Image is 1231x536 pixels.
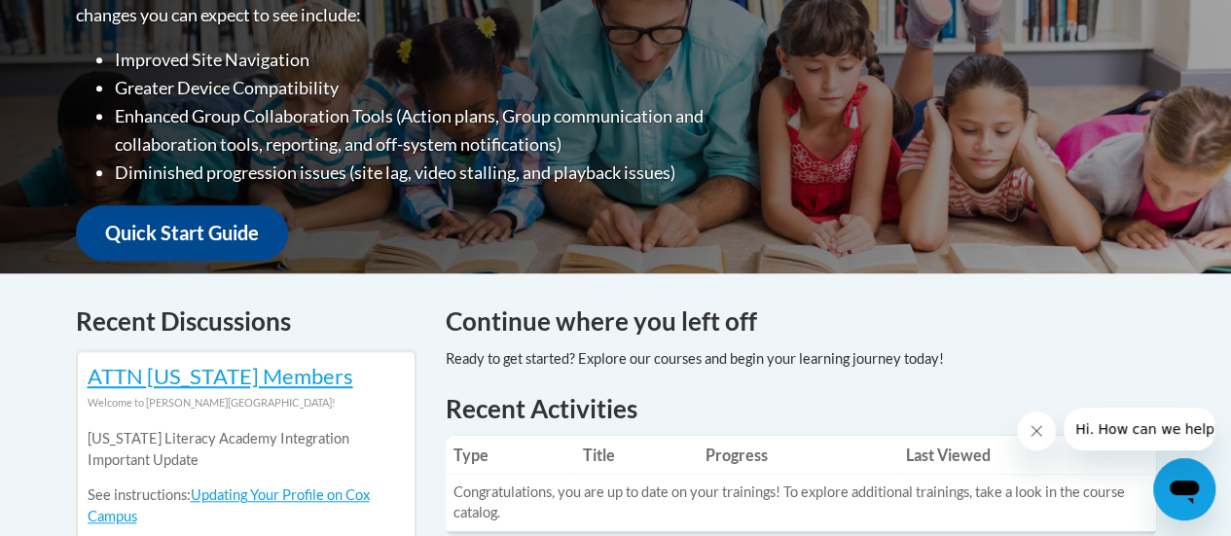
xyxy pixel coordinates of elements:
[1064,408,1215,450] iframe: Message from company
[446,303,1156,340] h4: Continue where you left off
[446,475,1156,531] td: Congratulations, you are up to date on your trainings! To explore additional trainings, take a lo...
[115,102,781,159] li: Enhanced Group Collaboration Tools (Action plans, Group communication and collaboration tools, re...
[115,159,781,187] li: Diminished progression issues (site lag, video stalling, and playback issues)
[898,436,1156,475] th: Last Viewed
[88,486,370,524] a: Updating Your Profile on Cox Campus
[1153,458,1215,520] iframe: Button to launch messaging window
[575,436,698,475] th: Title
[446,436,576,475] th: Type
[12,14,158,29] span: Hi. How can we help?
[76,205,288,261] a: Quick Start Guide
[1017,411,1056,450] iframe: Close message
[88,392,405,413] div: Welcome to [PERSON_NAME][GEOGRAPHIC_DATA]!
[88,363,353,389] a: ATTN [US_STATE] Members
[115,46,781,74] li: Improved Site Navigation
[88,428,405,471] p: [US_STATE] Literacy Academy Integration Important Update
[76,303,416,340] h4: Recent Discussions
[698,436,898,475] th: Progress
[446,391,1156,426] h1: Recent Activities
[115,74,781,102] li: Greater Device Compatibility
[88,484,405,527] p: See instructions:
